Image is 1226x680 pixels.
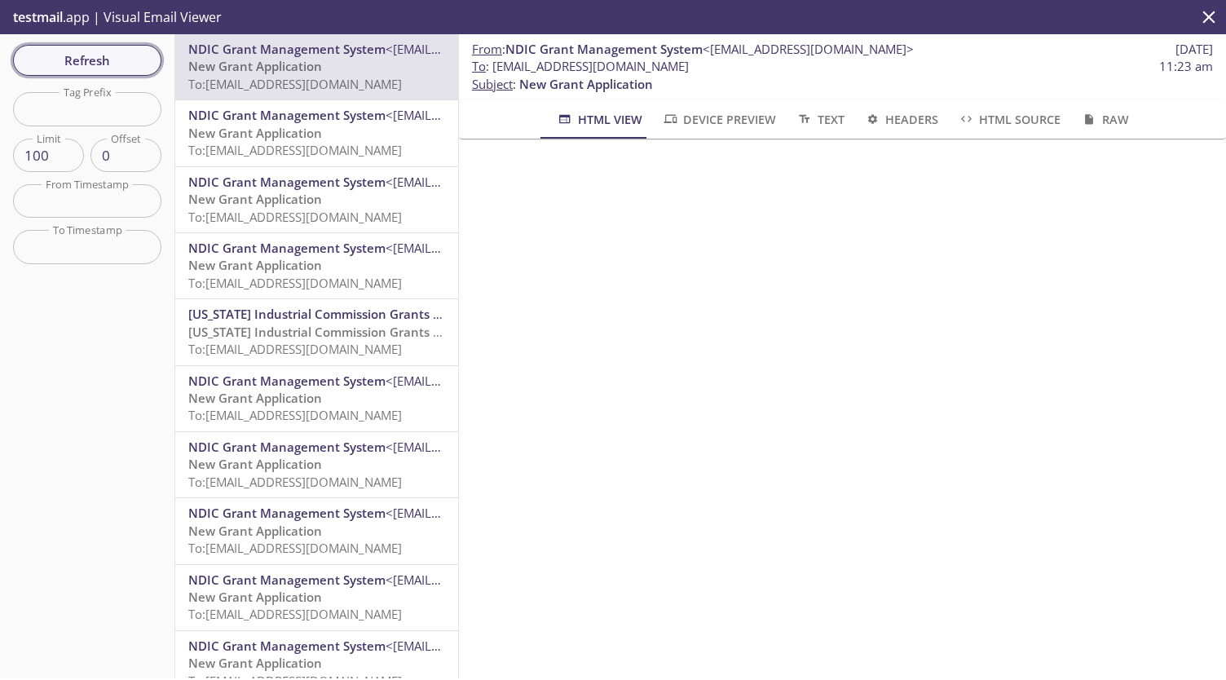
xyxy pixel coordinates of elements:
span: NDIC Grant Management System [188,505,386,521]
span: To: [EMAIL_ADDRESS][DOMAIN_NAME] [188,76,402,92]
span: [US_STATE] Industrial Commission Grants Management System [188,306,558,322]
span: <[EMAIL_ADDRESS][DOMAIN_NAME]> [386,107,597,123]
span: : [EMAIL_ADDRESS][DOMAIN_NAME] [472,58,689,75]
span: <[EMAIL_ADDRESS][DOMAIN_NAME]> [386,505,597,521]
span: : [472,41,914,58]
div: NDIC Grant Management System<[EMAIL_ADDRESS][DOMAIN_NAME]>New Grant ApplicationTo:[EMAIL_ADDRESS]... [175,366,458,431]
span: New Grant Application [188,257,322,273]
span: NDIC Grant Management System [188,439,386,455]
span: Headers [864,109,938,130]
span: To: [EMAIL_ADDRESS][DOMAIN_NAME] [188,540,402,556]
span: <[EMAIL_ADDRESS][DOMAIN_NAME]> [386,572,597,588]
span: [DATE] [1175,41,1213,58]
span: To: [EMAIL_ADDRESS][DOMAIN_NAME] [188,209,402,225]
div: NDIC Grant Management System<[EMAIL_ADDRESS][DOMAIN_NAME]>New Grant ApplicationTo:[EMAIL_ADDRESS]... [175,498,458,563]
span: NDIC Grant Management System [188,638,386,654]
span: New Grant Application [188,589,322,605]
span: <[EMAIL_ADDRESS][DOMAIN_NAME]> [386,41,597,57]
span: NDIC Grant Management System [188,174,386,190]
span: From [472,41,502,57]
span: NDIC Grant Management System [188,373,386,389]
span: NDIC Grant Management System [188,41,386,57]
span: New Grant Application [188,523,322,539]
p: : [472,58,1213,93]
span: New Grant Application [519,76,653,92]
span: <[EMAIL_ADDRESS][DOMAIN_NAME]> [386,373,597,389]
div: NDIC Grant Management System<[EMAIL_ADDRESS][DOMAIN_NAME]>New Grant ApplicationTo:[EMAIL_ADDRESS]... [175,34,458,99]
span: NDIC Grant Management System [505,41,703,57]
span: Raw [1080,109,1128,130]
button: Refresh [13,45,161,76]
span: [US_STATE] Industrial Commission Grants Management System Password Change [188,324,666,340]
span: To: [EMAIL_ADDRESS][DOMAIN_NAME] [188,407,402,423]
span: <[EMAIL_ADDRESS][DOMAIN_NAME]> [703,41,914,57]
div: NDIC Grant Management System<[EMAIL_ADDRESS][DOMAIN_NAME]>New Grant ApplicationTo:[EMAIL_ADDRESS]... [175,233,458,298]
span: Subject [472,76,513,92]
span: HTML Source [958,109,1061,130]
div: [US_STATE] Industrial Commission Grants Management System[US_STATE] Industrial Commission Grants ... [175,299,458,364]
span: To: [EMAIL_ADDRESS][DOMAIN_NAME] [188,474,402,490]
span: <[EMAIL_ADDRESS][DOMAIN_NAME]> [386,240,597,256]
span: <[EMAIL_ADDRESS][DOMAIN_NAME]> [386,174,597,190]
span: Refresh [26,50,148,71]
span: New Grant Application [188,125,322,141]
span: New Grant Application [188,390,322,406]
span: <[EMAIL_ADDRESS][DOMAIN_NAME]> [386,638,597,654]
span: To: [EMAIL_ADDRESS][DOMAIN_NAME] [188,142,402,158]
span: NDIC Grant Management System [188,572,386,588]
span: To: [EMAIL_ADDRESS][DOMAIN_NAME] [188,275,402,291]
span: To: [EMAIL_ADDRESS][DOMAIN_NAME] [188,606,402,622]
div: NDIC Grant Management System<[EMAIL_ADDRESS][DOMAIN_NAME]>New Grant ApplicationTo:[EMAIL_ADDRESS]... [175,432,458,497]
span: NDIC Grant Management System [188,240,386,256]
span: Device Preview [662,109,776,130]
span: New Grant Application [188,456,322,472]
span: <[EMAIL_ADDRESS][DOMAIN_NAME]> [386,439,597,455]
span: NDIC Grant Management System [188,107,386,123]
span: New Grant Application [188,58,322,74]
span: testmail [13,8,63,26]
span: To: [EMAIL_ADDRESS][DOMAIN_NAME] [188,341,402,357]
span: Text [796,109,844,130]
div: NDIC Grant Management System<[EMAIL_ADDRESS][DOMAIN_NAME]>New Grant ApplicationTo:[EMAIL_ADDRESS]... [175,565,458,630]
span: HTML View [556,109,642,130]
div: NDIC Grant Management System<[EMAIL_ADDRESS][DOMAIN_NAME]>New Grant ApplicationTo:[EMAIL_ADDRESS]... [175,100,458,166]
div: NDIC Grant Management System<[EMAIL_ADDRESS][DOMAIN_NAME]>New Grant ApplicationTo:[EMAIL_ADDRESS]... [175,167,458,232]
span: 11:23 am [1159,58,1213,75]
span: New Grant Application [188,655,322,671]
span: New Grant Application [188,191,322,207]
span: To [472,58,486,74]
